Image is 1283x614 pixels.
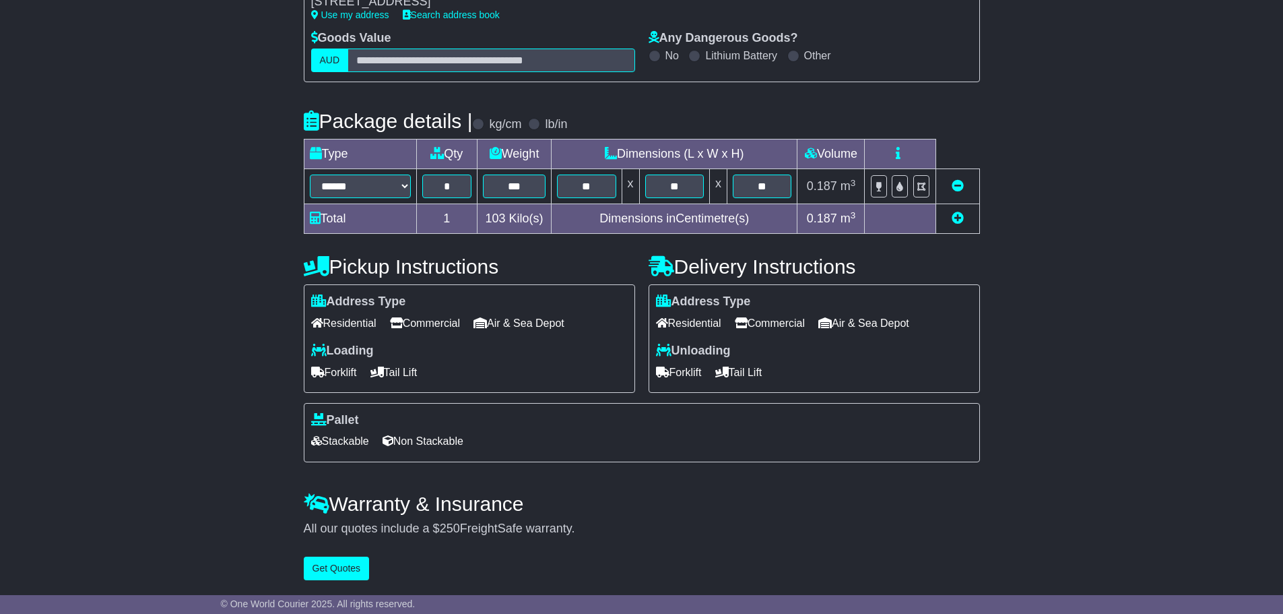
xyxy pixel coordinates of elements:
span: 0.187 [807,212,837,225]
a: Remove this item [952,179,964,193]
td: Qty [416,140,478,169]
label: kg/cm [489,117,521,132]
a: Use my address [311,9,389,20]
span: Air & Sea Depot [473,313,564,334]
label: Other [804,49,831,62]
span: Air & Sea Depot [818,313,909,334]
label: No [665,49,679,62]
span: Residential [311,313,376,334]
span: m [841,212,856,225]
h4: Warranty & Insurance [304,493,980,515]
button: Get Quotes [304,557,370,580]
label: lb/in [545,117,567,132]
sup: 3 [851,210,856,220]
a: Search address book [403,9,500,20]
span: 250 [440,522,460,535]
span: Forklift [311,362,357,383]
div: All our quotes include a $ FreightSafe warranty. [304,522,980,536]
span: 0.187 [807,179,837,193]
label: Any Dangerous Goods? [649,31,798,46]
td: Dimensions in Centimetre(s) [552,204,797,234]
span: Stackable [311,431,369,452]
a: Add new item [952,212,964,225]
label: Loading [311,344,374,359]
td: Dimensions (L x W x H) [552,140,797,169]
span: Non Stackable [383,431,463,452]
td: x [622,169,639,204]
label: Goods Value [311,31,391,46]
td: Weight [478,140,552,169]
label: Address Type [311,295,406,309]
label: Lithium Battery [705,49,777,62]
td: Kilo(s) [478,204,552,234]
td: x [709,169,727,204]
label: Address Type [656,295,751,309]
span: Tail Lift [370,362,418,383]
span: 103 [486,212,506,225]
span: Tail Lift [715,362,762,383]
sup: 3 [851,178,856,188]
h4: Delivery Instructions [649,255,980,278]
span: Commercial [390,313,460,334]
span: © One World Courier 2025. All rights reserved. [221,598,416,609]
h4: Pickup Instructions [304,255,635,278]
td: Volume [797,140,865,169]
label: AUD [311,49,349,72]
td: Type [304,140,416,169]
label: Pallet [311,413,359,428]
span: Residential [656,313,721,334]
h4: Package details | [304,110,473,132]
td: 1 [416,204,478,234]
label: Unloading [656,344,731,359]
span: Commercial [735,313,805,334]
span: Forklift [656,362,702,383]
span: m [841,179,856,193]
td: Total [304,204,416,234]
